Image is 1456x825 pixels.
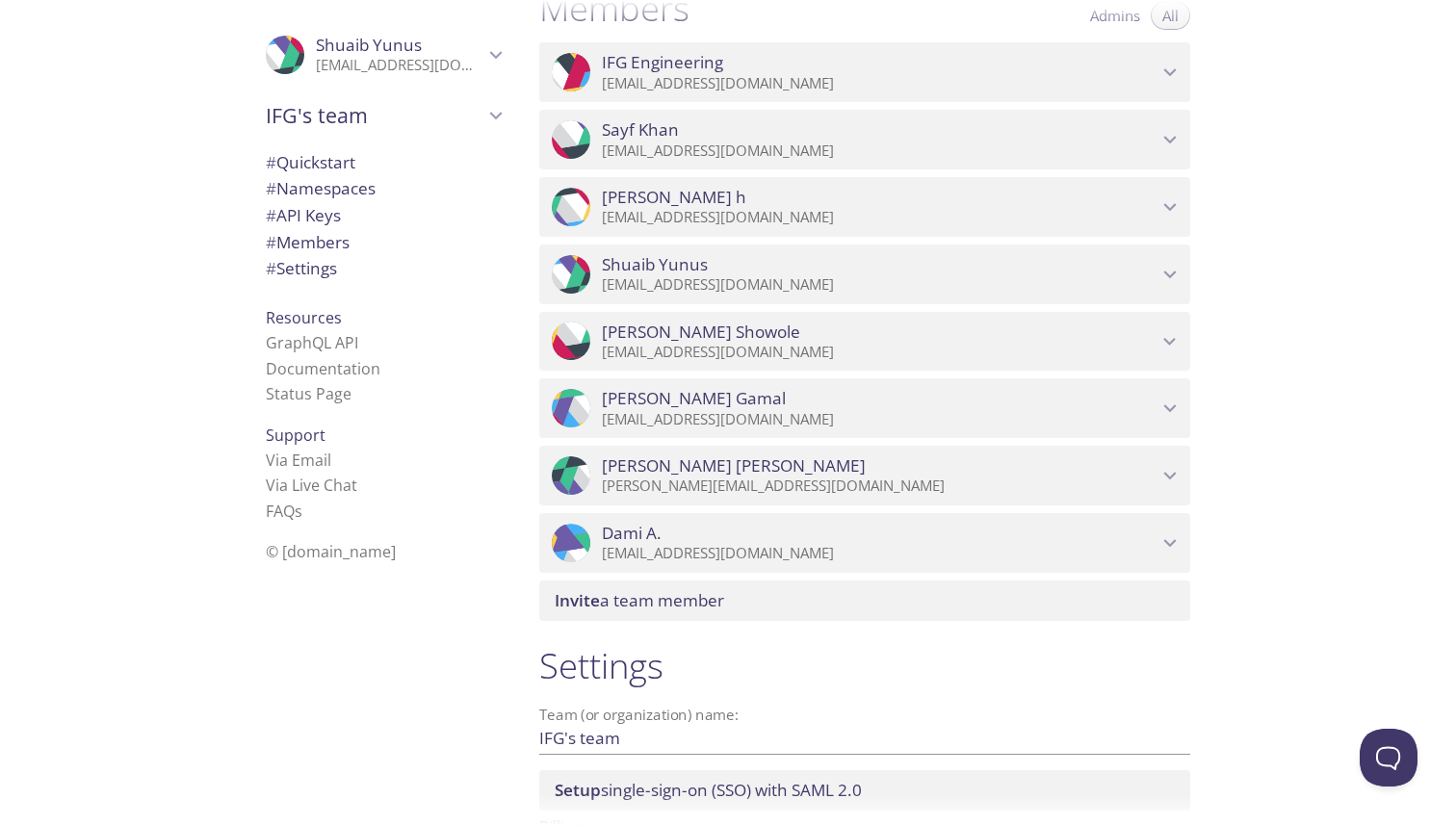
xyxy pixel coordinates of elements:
span: IFG Engineering [602,52,723,73]
span: # [266,177,276,199]
div: Shuaib Yunus [539,245,1190,304]
a: Via Live Chat [266,475,357,496]
span: Members [266,231,350,253]
p: [EMAIL_ADDRESS][DOMAIN_NAME] [602,275,1157,295]
div: Namespaces [250,175,516,202]
span: Setup [555,779,601,801]
span: Sayf Khan [602,119,679,141]
span: s [295,501,302,522]
div: Mubarak Showole [539,312,1190,372]
div: Invite a team member [539,580,1190,621]
div: IFG's team [250,90,516,141]
div: Mahmoud h [539,177,1190,237]
a: FAQ [266,501,302,522]
div: Abdallah Gamal [539,378,1190,438]
p: [PERSON_NAME][EMAIL_ADDRESS][DOMAIN_NAME] [602,477,1157,496]
div: IFG Engineering [539,42,1190,102]
span: Resources [266,307,342,328]
div: Mohsin Patel [539,446,1190,505]
div: Dami A. [539,513,1190,573]
div: Sayf Khan [539,110,1190,169]
span: [PERSON_NAME] h [602,187,746,208]
span: © [DOMAIN_NAME] [266,541,396,562]
p: [EMAIL_ADDRESS][DOMAIN_NAME] [602,410,1157,429]
div: Quickstart [250,149,516,176]
span: # [266,151,276,173]
span: Dami A. [602,523,662,544]
a: Documentation [266,358,380,379]
div: Setup SSO [539,770,1190,811]
div: Shuaib Yunus [250,23,516,87]
p: [EMAIL_ADDRESS][DOMAIN_NAME] [602,142,1157,161]
span: Invite [555,589,600,611]
div: API Keys [250,202,516,229]
span: Shuaib Yunus [316,34,422,56]
h1: Settings [539,644,1190,687]
a: Via Email [266,450,331,471]
span: a team member [555,589,724,611]
span: Support [266,425,325,446]
span: [PERSON_NAME] Showole [602,322,800,343]
span: Quickstart [266,151,355,173]
a: GraphQL API [266,332,358,353]
span: Settings [266,257,337,279]
span: # [266,231,276,253]
p: [EMAIL_ADDRESS][DOMAIN_NAME] [602,343,1157,362]
span: IFG's team [266,102,483,129]
div: Members [250,229,516,256]
p: [EMAIL_ADDRESS][DOMAIN_NAME] [316,56,483,75]
span: # [266,257,276,279]
span: # [266,204,276,226]
iframe: Help Scout Beacon - Open [1360,729,1417,786]
span: Shuaib Yunus [602,254,708,275]
label: Team (or organization) name: [539,708,740,722]
p: [EMAIL_ADDRESS][DOMAIN_NAME] [602,74,1157,93]
p: [EMAIL_ADDRESS][DOMAIN_NAME] [602,544,1157,563]
div: Team Settings [250,255,516,282]
span: single-sign-on (SSO) with SAML 2.0 [555,779,862,801]
span: Namespaces [266,177,376,199]
p: [EMAIL_ADDRESS][DOMAIN_NAME] [602,208,1157,227]
span: API Keys [266,204,341,226]
a: Status Page [266,383,351,404]
span: [PERSON_NAME] Gamal [602,388,786,409]
span: [PERSON_NAME] [PERSON_NAME] [602,455,866,477]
